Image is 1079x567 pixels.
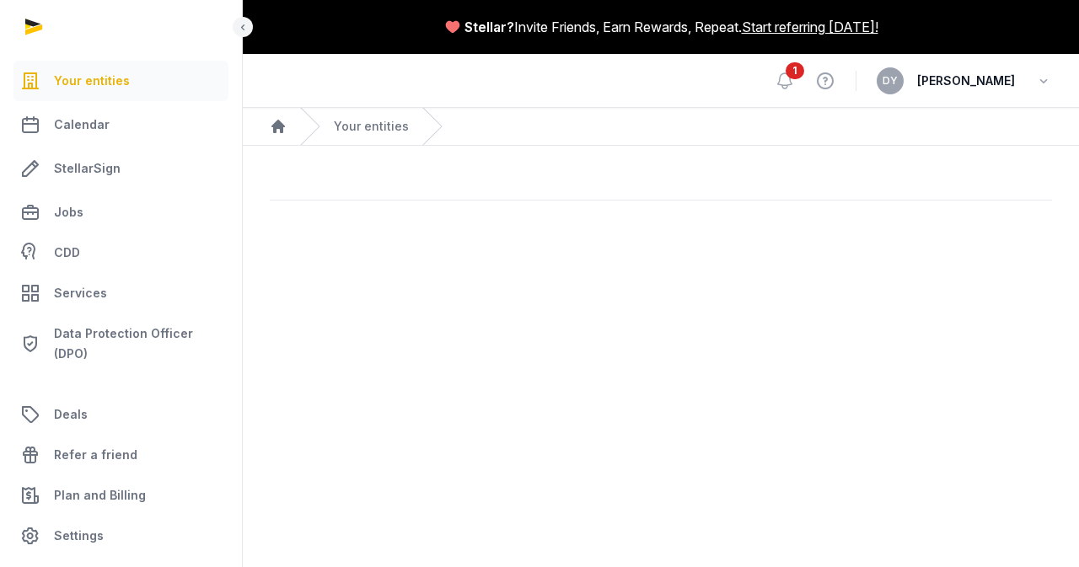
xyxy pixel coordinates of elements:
[742,17,878,37] a: Start referring [DATE]!
[883,76,898,86] span: DY
[54,324,222,364] span: Data Protection Officer (DPO)
[54,158,121,179] span: StellarSign
[54,243,80,263] span: CDD
[13,516,228,556] a: Settings
[334,118,409,135] a: Your entities
[13,236,228,270] a: CDD
[54,71,130,91] span: Your entities
[54,445,137,465] span: Refer a friend
[877,67,904,94] button: DY
[13,317,228,371] a: Data Protection Officer (DPO)
[54,404,88,425] span: Deals
[13,104,228,145] a: Calendar
[13,273,228,313] a: Services
[13,61,228,101] a: Your entities
[54,115,110,135] span: Calendar
[13,192,228,233] a: Jobs
[54,202,83,222] span: Jobs
[243,108,1079,146] nav: Breadcrumb
[13,148,228,189] a: StellarSign
[917,71,1015,91] span: [PERSON_NAME]
[786,62,804,79] span: 1
[464,17,514,37] span: Stellar?
[54,283,107,303] span: Services
[13,475,228,516] a: Plan and Billing
[54,485,146,505] span: Plan and Billing
[54,526,104,546] span: Settings
[13,435,228,475] a: Refer a friend
[13,394,228,435] a: Deals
